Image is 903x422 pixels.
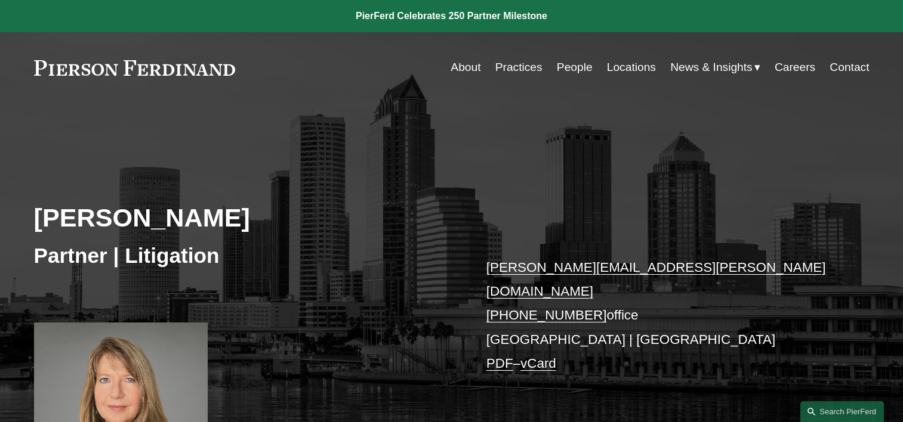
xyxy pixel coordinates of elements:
[34,243,452,269] h3: Partner | Litigation
[520,356,556,371] a: vCard
[486,356,513,371] a: PDF
[486,308,607,322] a: [PHONE_NUMBER]
[830,56,869,79] a: Contact
[486,256,834,376] p: office [GEOGRAPHIC_DATA] | [GEOGRAPHIC_DATA] –
[670,56,760,79] a: folder dropdown
[495,56,543,79] a: Practices
[451,56,480,79] a: About
[607,56,656,79] a: Locations
[34,202,452,233] h2: [PERSON_NAME]
[800,401,884,422] a: Search this site
[775,56,815,79] a: Careers
[670,57,753,78] span: News & Insights
[486,260,826,299] a: [PERSON_NAME][EMAIL_ADDRESS][PERSON_NAME][DOMAIN_NAME]
[557,56,593,79] a: People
